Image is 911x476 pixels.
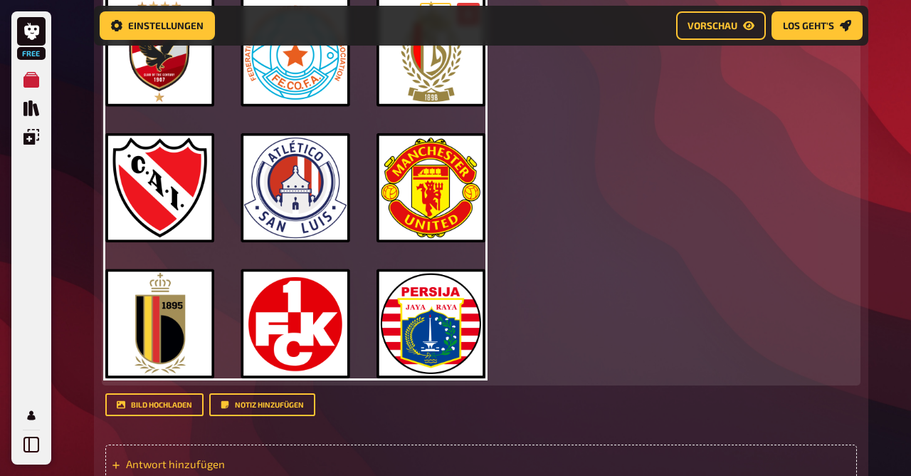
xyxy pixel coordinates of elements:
[105,393,204,416] button: Bild hochladen
[17,94,46,123] a: Quiz Sammlung
[783,21,834,31] span: Los geht's
[772,11,863,40] button: Los geht's
[100,11,215,40] button: Einstellungen
[126,457,347,470] span: Antwort hinzufügen
[128,21,204,31] span: Einstellungen
[676,11,766,40] button: Vorschau
[17,401,46,430] a: Profil
[19,49,44,58] span: Free
[688,21,737,31] span: Vorschau
[17,66,46,94] a: Meine Quizze
[17,123,46,151] a: Einblendungen
[209,393,315,416] button: Notiz hinzufügen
